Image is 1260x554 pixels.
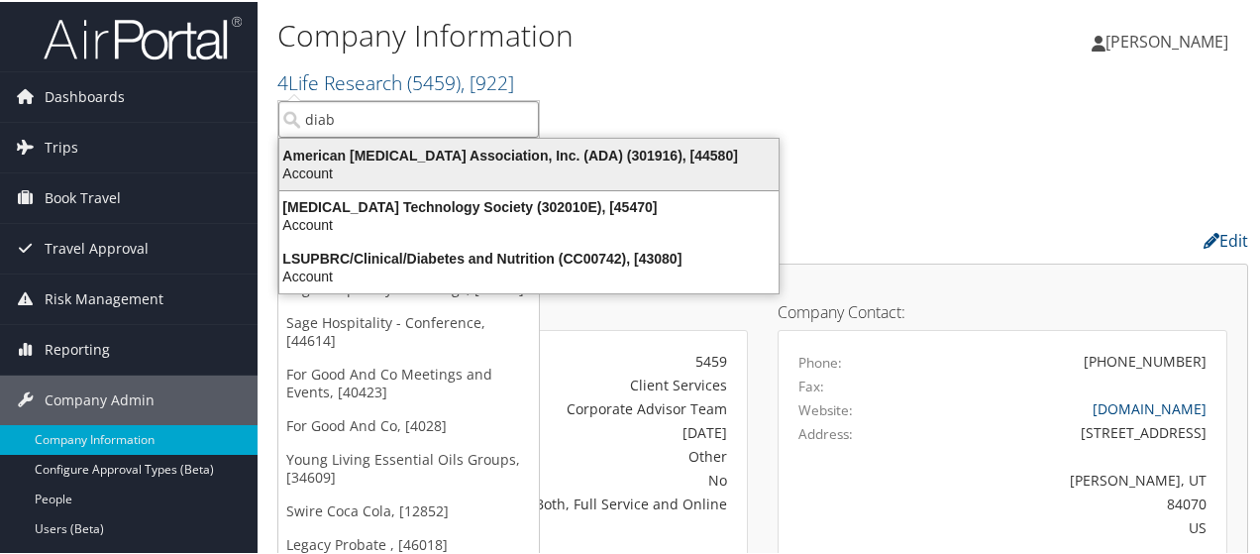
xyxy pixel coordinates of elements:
[798,351,842,371] label: Phone:
[407,67,461,94] span: ( 5459 )
[278,356,539,407] a: For Good And Co Meetings and Events, [40423]
[465,349,727,370] div: 5459
[1093,397,1207,416] a: [DOMAIN_NAME]
[44,13,242,59] img: airportal-logo.png
[267,163,790,180] div: Account
[277,67,514,94] a: 4Life Research
[45,323,110,373] span: Reporting
[278,441,539,493] a: Young Living Essential Oils Groups, [34609]
[465,468,727,489] div: No
[908,420,1207,441] div: [STREET_ADDRESS]
[278,304,539,356] a: Sage Hospitality - Conference, [44614]
[1204,228,1248,250] a: Edit
[908,492,1207,512] div: 84070
[45,171,121,221] span: Book Travel
[1092,10,1248,69] a: [PERSON_NAME]
[465,492,727,512] div: Both, Full Service and Online
[45,273,163,322] span: Risk Management
[267,266,790,283] div: Account
[1084,349,1207,370] div: [PHONE_NUMBER]
[798,375,824,394] label: Fax:
[278,99,539,136] input: Search Accounts
[45,70,125,120] span: Dashboards
[267,196,790,214] div: [MEDICAL_DATA] Technology Society (302010E), [45470]
[908,515,1207,536] div: US
[465,373,727,393] div: Client Services
[465,396,727,417] div: Corporate Advisor Team
[267,145,790,163] div: American [MEDICAL_DATA] Association, Inc. (ADA) (301916), [44580]
[1105,29,1228,51] span: [PERSON_NAME]
[45,121,78,170] span: Trips
[267,248,790,266] div: LSUPBRC/Clinical/Diabetes and Nutrition (CC00742), [43080]
[778,302,1227,318] h4: Company Contact:
[267,214,790,232] div: Account
[278,493,539,526] a: Swire Coca Cola, [12852]
[465,444,727,465] div: Other
[465,420,727,441] div: [DATE]
[45,222,149,272] span: Travel Approval
[798,422,853,442] label: Address:
[45,374,155,423] span: Company Admin
[461,67,514,94] span: , [ 922 ]
[798,398,853,418] label: Website:
[278,407,539,441] a: For Good And Co, [4028]
[277,13,924,55] h1: Company Information
[908,468,1207,489] div: [PERSON_NAME], UT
